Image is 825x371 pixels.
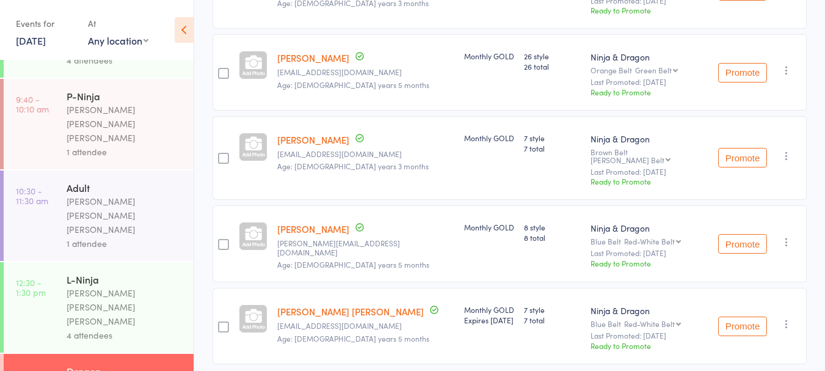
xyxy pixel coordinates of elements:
button: Promote [718,63,767,83]
div: Red-White Belt [624,320,675,328]
div: Monthly GOLD [464,133,514,143]
small: Last Promoted: [DATE] [591,331,708,340]
small: Last Promoted: [DATE] [591,78,708,86]
span: 7 style [524,304,581,315]
button: Promote [718,317,767,336]
span: 26 total [524,61,581,72]
a: 12:30 -1:30 pmL-Ninja[PERSON_NAME] [PERSON_NAME] [PERSON_NAME]4 attendees [4,262,194,353]
div: [PERSON_NAME] Belt [591,156,664,164]
small: Last Promoted: [DATE] [591,167,708,176]
span: Age: [DEMOGRAPHIC_DATA] years 5 months [277,259,429,270]
div: Any location [88,34,148,47]
div: P-Ninja [67,89,183,103]
small: ashmeeta.sharma@hotmail.com [277,239,454,257]
div: Ninja & Dragon [591,304,708,317]
div: 1 attendee [67,145,183,159]
a: [DATE] [16,34,46,47]
div: Ready to Promote [591,340,708,351]
div: 4 attendees [67,53,183,67]
button: Promote [718,148,767,167]
button: Promote [718,234,767,254]
div: Ready to Promote [591,5,708,15]
span: Age: [DEMOGRAPHIC_DATA] years 5 months [277,333,429,343]
span: Age: [DEMOGRAPHIC_DATA] years 5 months [277,79,429,90]
span: 7 total [524,143,581,153]
div: Brown Belt [591,148,708,164]
span: 26 style [524,51,581,61]
div: Orange Belt [591,66,708,74]
div: Green Belt [635,66,672,74]
a: [PERSON_NAME] [277,222,349,235]
div: 4 attendees [67,328,183,342]
div: Ninja & Dragon [591,133,708,145]
time: 12:30 - 1:30 pm [16,277,46,297]
div: Ninja & Dragon [591,51,708,63]
time: 10:30 - 11:30 am [16,186,48,205]
div: Expires [DATE] [464,315,514,325]
small: kelliewallace85@hotmail.com [277,321,454,330]
span: 7 style [524,133,581,143]
a: 10:30 -11:30 amAdult[PERSON_NAME] [PERSON_NAME] [PERSON_NAME]1 attendee [4,171,194,261]
div: [PERSON_NAME] [PERSON_NAME] [PERSON_NAME] [67,286,183,328]
small: mahajannandini53@gmail.com [277,68,454,76]
div: [PERSON_NAME] [PERSON_NAME] [PERSON_NAME] [67,103,183,145]
div: Events for [16,13,76,34]
div: 1 attendee [67,237,183,251]
div: L-Ninja [67,273,183,286]
span: Age: [DEMOGRAPHIC_DATA] years 3 months [277,161,429,171]
span: 8 total [524,232,581,243]
a: [PERSON_NAME] [277,51,349,64]
a: [PERSON_NAME] [PERSON_NAME] [277,305,424,318]
span: 7 total [524,315,581,325]
span: 8 style [524,222,581,232]
a: 9:40 -10:10 amP-Ninja[PERSON_NAME] [PERSON_NAME] [PERSON_NAME]1 attendee [4,79,194,169]
div: At [88,13,148,34]
div: Blue Belt [591,320,708,328]
div: Red-White Belt [624,237,675,245]
div: Ready to Promote [591,87,708,97]
div: Monthly GOLD [464,304,514,325]
div: Ready to Promote [591,176,708,186]
small: Last Promoted: [DATE] [591,249,708,257]
div: Ninja & Dragon [591,222,708,234]
div: Monthly GOLD [464,51,514,61]
a: [PERSON_NAME] [277,133,349,146]
time: 9:40 - 10:10 am [16,94,49,114]
div: Blue Belt [591,237,708,245]
small: 152282962@qq.com [277,150,454,158]
div: Monthly GOLD [464,222,514,232]
div: Adult [67,181,183,194]
div: Ready to Promote [591,258,708,268]
div: [PERSON_NAME] [PERSON_NAME] [PERSON_NAME] [67,194,183,237]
